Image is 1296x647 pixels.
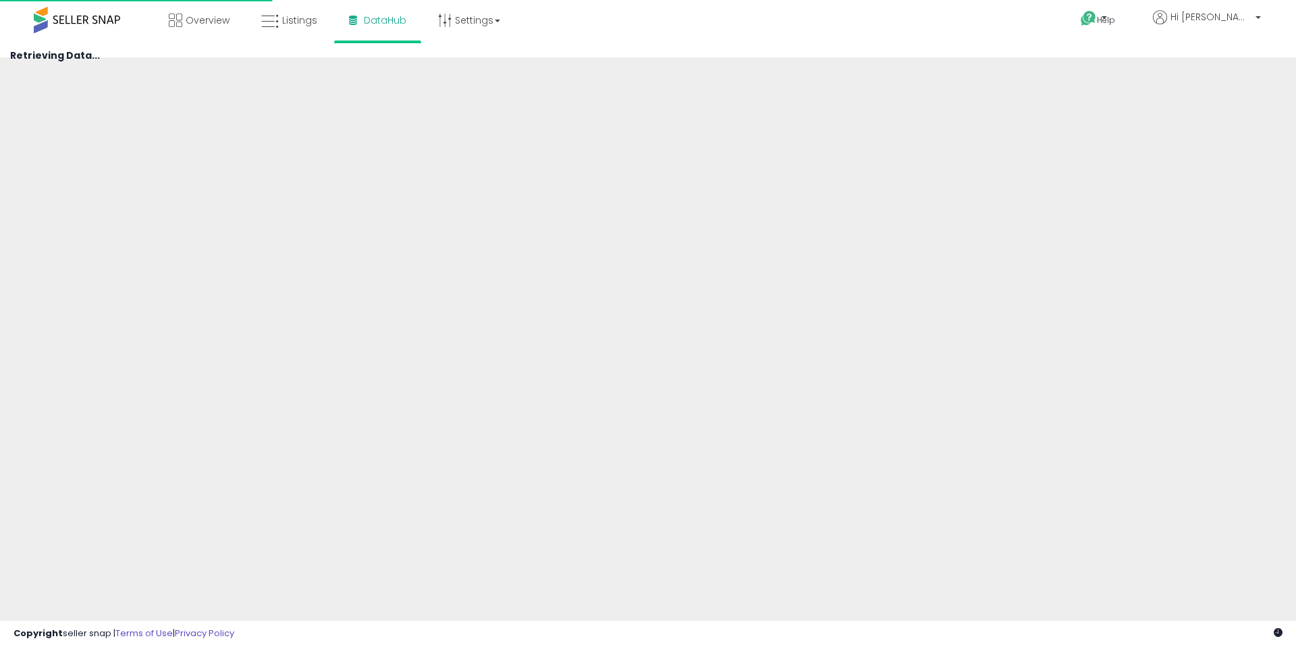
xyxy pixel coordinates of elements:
[1097,14,1115,26] span: Help
[364,14,406,27] span: DataHub
[1170,10,1251,24] span: Hi [PERSON_NAME]
[282,14,317,27] span: Listings
[10,51,1286,61] h4: Retrieving Data...
[1080,10,1097,27] i: Get Help
[186,14,230,27] span: Overview
[1153,10,1261,41] a: Hi [PERSON_NAME]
